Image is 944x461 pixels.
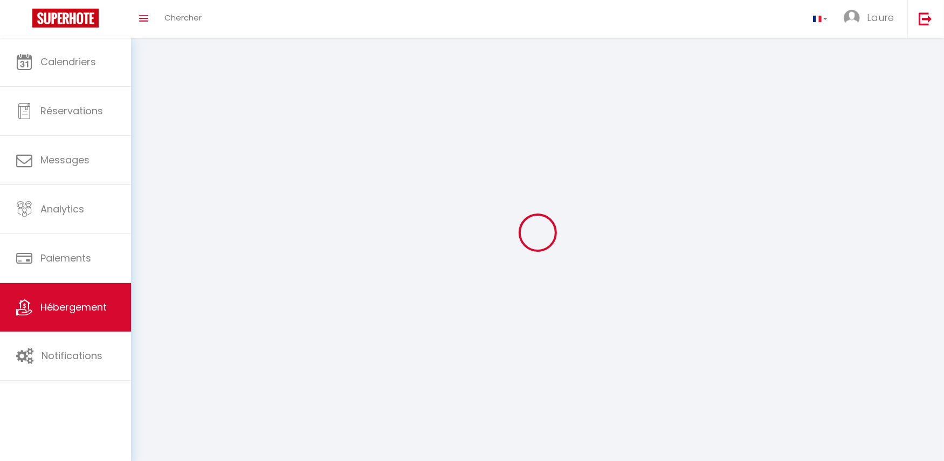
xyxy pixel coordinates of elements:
[867,11,894,24] span: Laure
[32,9,99,27] img: Super Booking
[40,251,91,265] span: Paiements
[164,12,202,23] span: Chercher
[40,153,89,167] span: Messages
[919,12,932,25] img: logout
[42,349,102,362] span: Notifications
[844,10,860,26] img: ...
[40,300,107,314] span: Hébergement
[40,55,96,68] span: Calendriers
[40,202,84,216] span: Analytics
[40,104,103,118] span: Réservations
